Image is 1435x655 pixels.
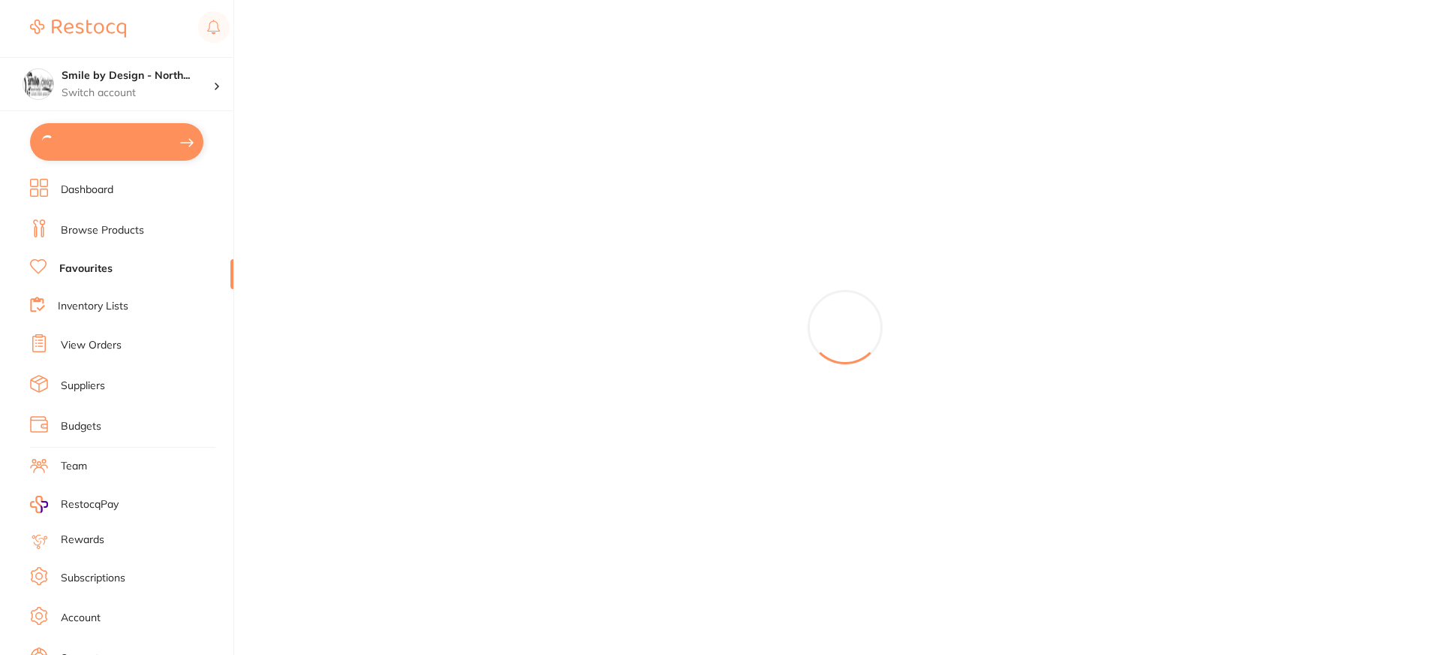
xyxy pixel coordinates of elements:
a: Subscriptions [61,571,125,586]
a: Inventory Lists [58,299,128,314]
span: RestocqPay [61,497,119,512]
a: Restocq Logo [30,11,126,46]
img: RestocqPay [30,496,48,513]
a: Team [61,459,87,474]
a: Rewards [61,533,104,548]
a: Account [61,611,101,626]
h4: Smile by Design - North Sydney [62,68,213,83]
img: Restocq Logo [30,20,126,38]
a: Browse Products [61,223,144,238]
a: Favourites [59,261,113,276]
a: View Orders [61,338,122,353]
p: Switch account [62,86,213,101]
a: RestocqPay [30,496,119,513]
a: Suppliers [61,379,105,394]
a: Budgets [61,419,101,434]
img: Smile by Design - North Sydney [23,69,53,99]
a: Dashboard [61,183,113,198]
